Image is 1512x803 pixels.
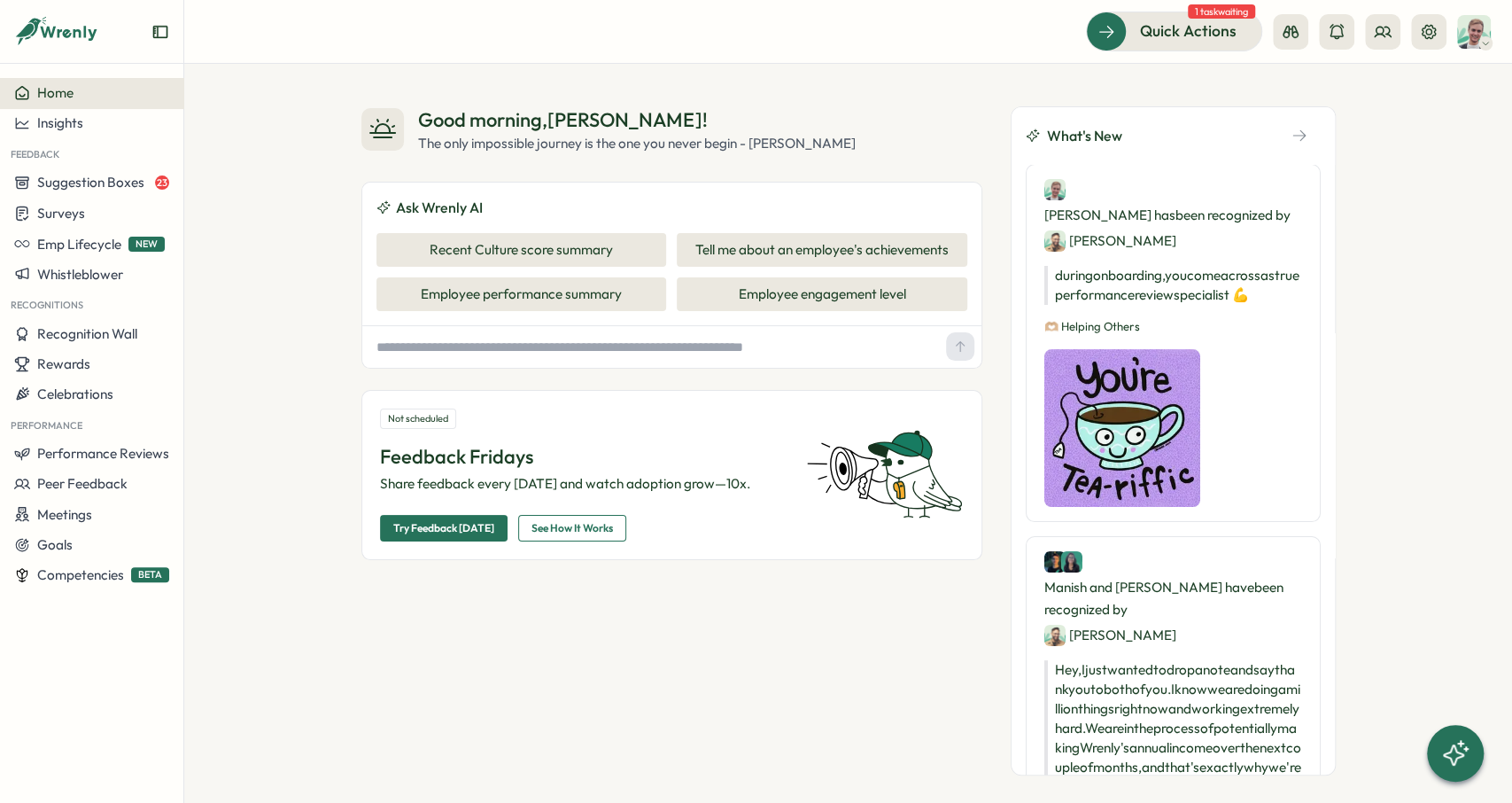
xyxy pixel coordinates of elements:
button: Quick Actions [1086,12,1262,51]
button: Employee engagement level [677,277,967,311]
p: Share feedback every [DATE] and watch adoption grow—10x. [380,474,786,494]
p: during onboarding, you come across as true performance review specialist 💪 [1044,266,1302,305]
span: NEW [128,237,165,252]
button: See How It Works [518,515,626,542]
img: Manish Panwar [1044,551,1066,573]
span: Celebrations [37,386,113,402]
div: Manish and [PERSON_NAME] have been recognized by [1044,551,1302,646]
span: Rewards [37,355,90,372]
span: Surveys [37,205,85,222]
button: Tell me about an employee's achievements [677,233,967,267]
span: Home [37,84,74,101]
span: Competencies [37,566,124,583]
span: Meetings [37,506,92,523]
img: Recognition Image [1044,349,1200,508]
span: Quick Actions [1140,19,1237,43]
span: What's New [1047,125,1122,147]
span: Try Feedback [DATE] [393,516,494,541]
span: Whistleblower [37,266,123,283]
div: [PERSON_NAME] has been recognized by [1044,179,1302,252]
span: Emp Lifecycle [37,236,121,253]
img: Ali Khan [1044,625,1066,646]
div: [PERSON_NAME] [1044,230,1176,252]
span: See How It Works [531,516,613,541]
p: 🫶🏼 Helping Others [1044,319,1302,335]
span: 23 [155,175,169,190]
button: Expand sidebar [151,23,169,41]
div: [PERSON_NAME] [1044,624,1176,646]
button: Try Feedback [DATE] [380,515,508,542]
span: Insights [37,114,83,131]
span: Ask Wrenly AI [396,197,483,219]
span: BETA [131,567,169,582]
div: The only impossible journey is the one you never begin - [PERSON_NAME] [418,134,856,153]
span: Performance Reviews [37,445,169,462]
img: Ali Khan [1044,230,1066,252]
button: Recent Culture score summary [376,233,667,267]
span: 1 task waiting [1188,4,1255,19]
p: Feedback Fridays [380,443,786,471]
img: Shreya [1061,551,1082,573]
span: Recognition Wall [37,325,137,342]
img: Matt Brooks [1457,15,1491,49]
span: Goals [37,536,73,553]
span: Peer Feedback [37,475,128,492]
div: Good morning , [PERSON_NAME] ! [418,106,856,134]
button: Employee performance summary [376,277,667,311]
img: Matt Brooks [1044,179,1066,200]
div: Not scheduled [380,409,456,429]
span: Suggestion Boxes [37,174,144,191]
